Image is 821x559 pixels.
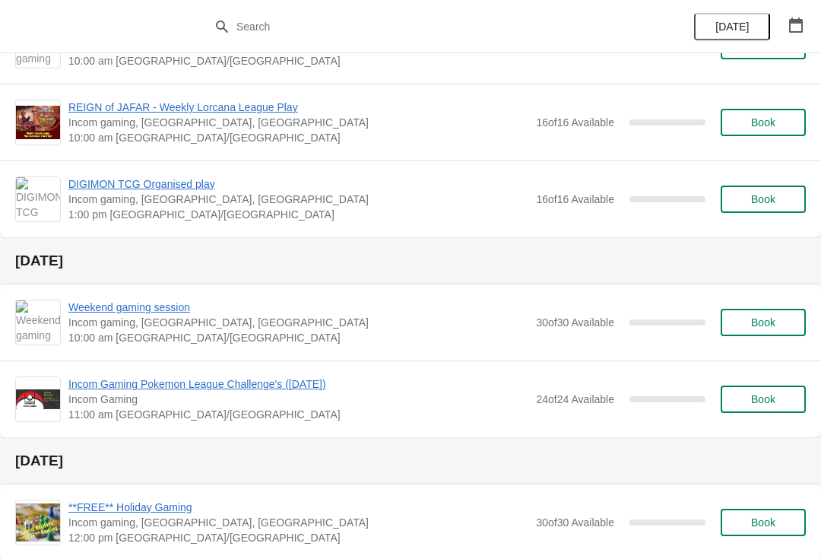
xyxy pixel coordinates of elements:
span: Book [751,316,775,329]
span: 12:00 pm [GEOGRAPHIC_DATA]/[GEOGRAPHIC_DATA] [68,530,528,545]
span: Incom gaming, [GEOGRAPHIC_DATA], [GEOGRAPHIC_DATA] [68,515,528,530]
button: Book [721,509,806,536]
span: 10:00 am [GEOGRAPHIC_DATA]/[GEOGRAPHIC_DATA] [68,53,528,68]
span: 16 of 16 Available [536,193,614,205]
span: Incom Gaming Pokemon League Challenge's ([DATE]) [68,376,528,392]
span: REIGN of JAFAR - Weekly Lorcana League Play [68,100,528,115]
img: Incom Gaming Pokemon League Challenge's (17/08/2025) | Incom Gaming | 11:00 am Europe/London [16,389,60,408]
span: 24 of 24 Available [536,393,614,405]
span: Book [751,516,775,529]
span: 11:00 am [GEOGRAPHIC_DATA]/[GEOGRAPHIC_DATA] [68,407,528,422]
span: Weekend gaming session [68,300,528,315]
span: Incom Gaming [68,392,528,407]
img: DIGIMON TCG Organised play | Incom gaming, Church Street, Cheltenham, UK | 1:00 pm Europe/London [16,177,60,221]
span: [DATE] [715,21,749,33]
img: **FREE** Holiday Gaming | Incom gaming, Church Street, Cheltenham, UK | 12:00 pm Europe/London [16,503,60,542]
span: Book [751,393,775,405]
span: Book [751,193,775,205]
span: 30 of 30 Available [536,316,614,329]
img: Weekend gaming session | Incom gaming, Church Street, Cheltenham, UK | 10:00 am Europe/London [16,300,60,345]
span: 30 of 30 Available [536,516,614,529]
button: Book [721,109,806,136]
span: **FREE** Holiday Gaming [68,500,528,515]
span: 10:00 am [GEOGRAPHIC_DATA]/[GEOGRAPHIC_DATA] [68,330,528,345]
button: Book [721,386,806,413]
h2: [DATE] [15,253,806,268]
span: Book [751,116,775,129]
h2: [DATE] [15,453,806,468]
span: Incom gaming, [GEOGRAPHIC_DATA], [GEOGRAPHIC_DATA] [68,115,528,130]
span: Incom gaming, [GEOGRAPHIC_DATA], [GEOGRAPHIC_DATA] [68,315,528,330]
input: Search [236,13,616,40]
span: Incom gaming, [GEOGRAPHIC_DATA], [GEOGRAPHIC_DATA] [68,192,528,207]
button: Book [721,309,806,336]
span: 10:00 am [GEOGRAPHIC_DATA]/[GEOGRAPHIC_DATA] [68,130,528,145]
span: DIGIMON TCG Organised play [68,176,528,192]
span: 1:00 pm [GEOGRAPHIC_DATA]/[GEOGRAPHIC_DATA] [68,207,528,222]
img: REIGN of JAFAR - Weekly Lorcana League Play | Incom gaming, Church Street, Cheltenham, UK | 10:00... [16,106,60,139]
button: Book [721,186,806,213]
span: 16 of 16 Available [536,116,614,129]
button: [DATE] [694,13,770,40]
